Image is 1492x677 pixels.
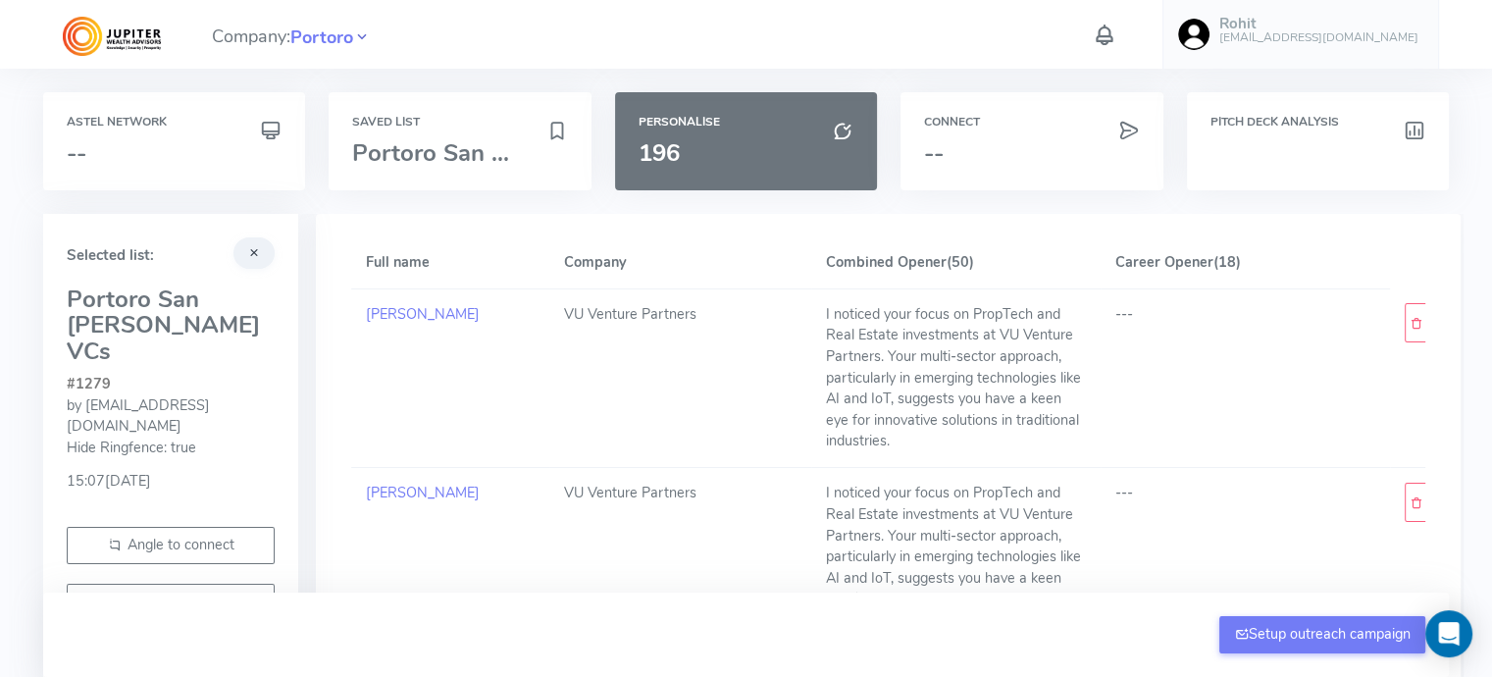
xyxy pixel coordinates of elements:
a: [PERSON_NAME] [366,304,480,324]
div: I noticed your focus on PropTech and Real Estate investments at VU Venture Partners. Your multi-s... [826,483,1086,631]
h5: Selected list: [67,247,275,264]
a: Remove [1405,303,1483,342]
div: #1279 [67,374,275,395]
a: [PERSON_NAME] [366,483,480,502]
td: VU Venture Partners [549,288,811,468]
h6: Personalise [639,116,853,129]
h6: Connect [924,116,1139,129]
div: I noticed your focus on PropTech and Real Estate investments at VU Venture Partners. Your multi-s... [826,304,1086,452]
div: 15:07[DATE] [67,459,275,493]
th: (50) [811,237,1101,288]
span: Angle to connect [128,535,234,554]
button: Setup outreach campaign [1219,616,1425,653]
a: Remove [1405,483,1483,522]
img: user-image [1178,19,1209,50]
span: Company: [212,18,371,52]
button: Angle to connect [67,527,275,564]
span: Portoro San ... [352,137,509,169]
span: Combined Opener [826,252,947,272]
th: Full name [351,237,549,288]
button: Identify Career Matches [67,584,275,621]
h6: [EMAIL_ADDRESS][DOMAIN_NAME] [1219,31,1418,44]
div: Open Intercom Messenger [1425,610,1472,657]
td: --- [1101,288,1390,468]
span: Portoro [290,25,353,51]
h6: Pitch Deck Analysis [1210,116,1425,129]
th: (18) [1101,237,1390,288]
h6: Astel Network [67,116,282,129]
a: Portoro [290,25,353,48]
td: --- [1101,468,1390,648]
h6: Saved List [352,116,567,129]
h3: Portoro San [PERSON_NAME] VCs [67,286,275,364]
span: 196 [639,137,680,169]
span: -- [924,137,944,169]
span: -- [67,137,86,169]
h5: Rohit [1219,16,1418,32]
th: Company [549,237,811,288]
td: VU Venture Partners [549,468,811,648]
div: Hide Ringfence: true [67,438,275,459]
span: Career Opener [1115,252,1213,272]
div: by [EMAIL_ADDRESS][DOMAIN_NAME] [67,395,275,438]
